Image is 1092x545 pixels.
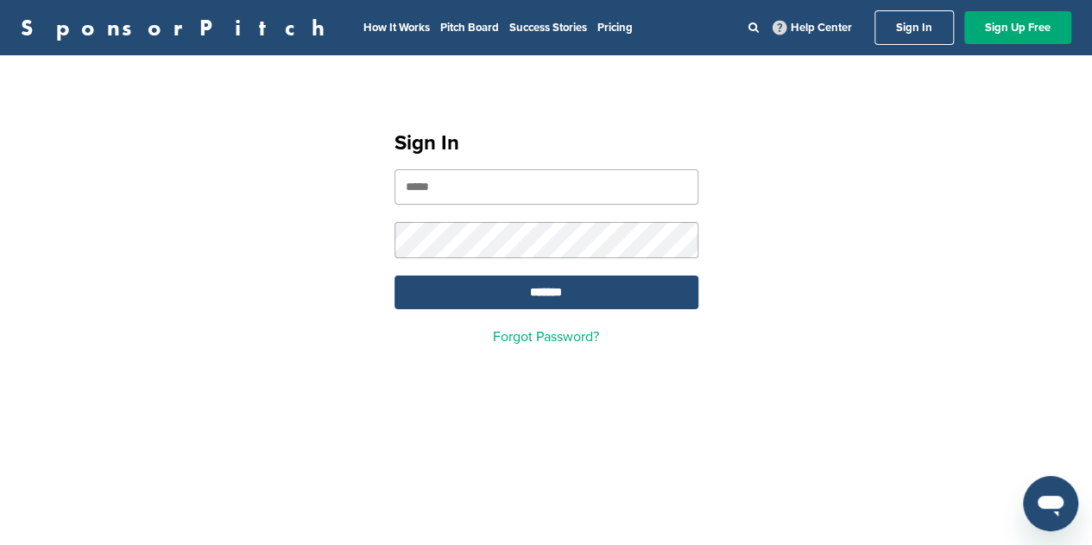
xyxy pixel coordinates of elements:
[964,11,1071,44] a: Sign Up Free
[597,21,633,35] a: Pricing
[1023,476,1078,531] iframe: Button to launch messaging window
[493,328,599,345] a: Forgot Password?
[769,17,855,38] a: Help Center
[21,16,336,39] a: SponsorPitch
[395,128,698,159] h1: Sign In
[440,21,499,35] a: Pitch Board
[509,21,587,35] a: Success Stories
[874,10,954,45] a: Sign In
[363,21,430,35] a: How It Works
